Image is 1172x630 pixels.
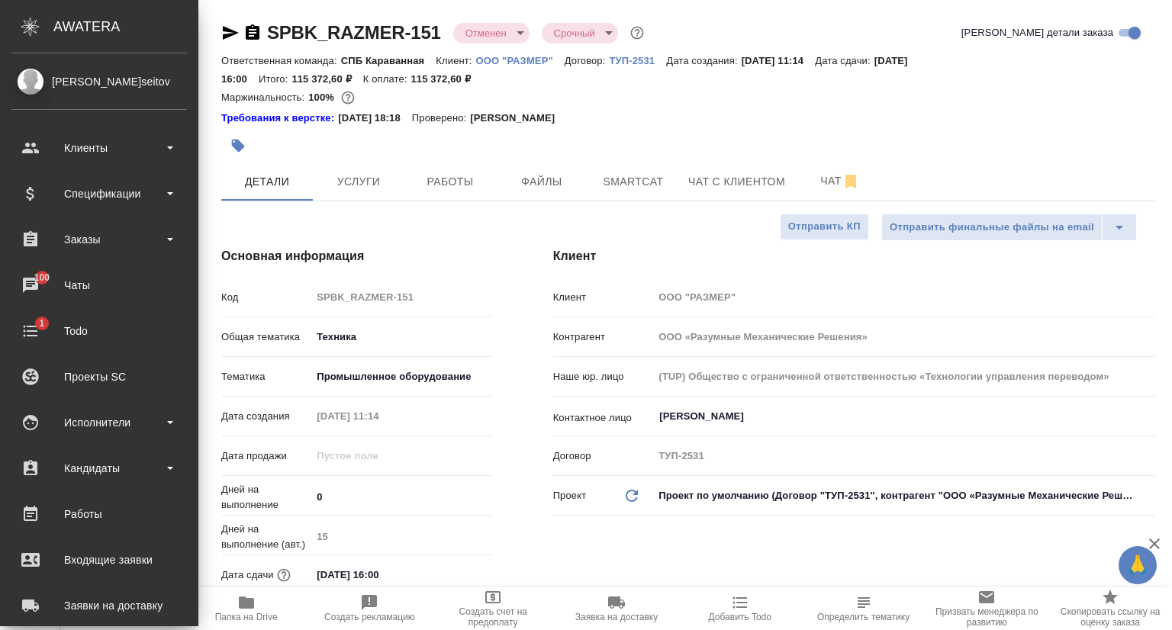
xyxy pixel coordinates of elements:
[4,495,195,533] a: Работы
[553,448,654,464] p: Договор
[4,266,195,304] a: 100Чаты
[4,587,195,625] a: Заявки на доставку
[221,111,338,126] a: Требования к верстке:
[553,410,654,426] p: Контактное лицо
[476,55,565,66] p: ООО "РАЗМЕР"
[311,405,445,427] input: Пустое поле
[322,172,395,191] span: Услуги
[1147,415,1150,418] button: Open
[221,247,492,265] h4: Основная информация
[553,488,587,503] p: Проект
[803,172,877,191] span: Чат
[1058,606,1163,628] span: Скопировать ссылку на оценку заказа
[453,23,530,43] div: Отменен
[553,247,1155,265] h4: Клиент
[961,25,1113,40] span: [PERSON_NAME] детали заказа
[221,290,311,305] p: Код
[505,172,578,191] span: Файлы
[881,214,1103,241] button: Отправить финальные файлы на email
[243,24,262,42] button: Скопировать ссылку
[53,11,198,42] div: AWATERA
[311,364,491,390] div: Промышленное оборудование
[221,482,311,513] p: Дней на выполнение
[324,612,415,622] span: Создать рекламацию
[267,22,441,43] a: SPBK_RAZMER-151
[311,486,491,508] input: ✎ Введи что-нибудь
[311,286,491,308] input: Пустое поле
[311,564,445,586] input: ✎ Введи что-нибудь
[11,548,187,571] div: Входящие заявки
[780,214,869,240] button: Отправить КП
[461,27,511,40] button: Отменен
[553,369,654,384] p: Наше юр. лицо
[934,606,1039,628] span: Призвать менеджера по развитию
[363,73,411,85] p: К оплате:
[341,55,436,66] p: СПБ Караванная
[221,448,311,464] p: Дата продажи
[802,587,926,630] button: Определить тематику
[221,24,240,42] button: Скопировать ссылку для ЯМессенджера
[11,457,187,480] div: Кандидаты
[411,73,481,85] p: 115 372,60 ₽
[221,92,308,103] p: Маржинальность:
[653,326,1155,348] input: Пустое поле
[221,369,311,384] p: Тематика
[881,214,1137,241] div: split button
[678,587,802,630] button: Добавить Todo
[4,541,195,579] a: Входящие заявки
[338,111,412,126] p: [DATE] 18:18
[11,320,187,342] div: Todo
[549,27,600,40] button: Срочный
[436,55,475,66] p: Клиент:
[308,92,338,103] p: 100%
[11,594,187,617] div: Заявки на доставку
[440,606,546,628] span: Создать счет на предоплату
[11,411,187,434] div: Исполнители
[11,274,187,297] div: Чаты
[11,182,187,205] div: Спецификации
[259,73,291,85] p: Итого:
[553,329,654,345] p: Контрагент
[742,55,816,66] p: [DATE] 11:14
[565,55,610,66] p: Договор:
[11,73,187,90] div: [PERSON_NAME]seitov
[311,324,491,350] div: Техника
[542,23,618,43] div: Отменен
[311,445,445,467] input: Пустое поле
[412,111,471,126] p: Проверено:
[221,111,338,126] div: Нажми, чтобы открыть папку с инструкцией
[925,587,1048,630] button: Призвать менеджера по развитию
[788,218,861,236] span: Отправить КП
[221,329,311,345] p: Общая тематика
[653,483,1155,509] div: Проект по умолчанию (Договор "ТУП-2531", контрагент "ООО «Разумные Механические Решения» ")
[11,228,187,251] div: Заказы
[230,172,304,191] span: Детали
[575,612,658,622] span: Заявка на доставку
[688,172,785,191] span: Чат с клиентом
[308,587,432,630] button: Создать рекламацию
[185,587,308,630] button: Папка на Drive
[221,129,255,162] button: Добавить тэг
[553,290,654,305] p: Клиент
[291,73,362,85] p: 115 372,60 ₽
[597,172,670,191] span: Smartcat
[609,53,666,66] a: ТУП-2531
[338,88,358,108] button: 0.00 RUB;
[817,612,910,622] span: Определить тематику
[627,23,647,43] button: Доп статусы указывают на важность/срочность заказа
[215,612,278,622] span: Папка на Drive
[1125,549,1151,581] span: 🙏
[11,365,187,388] div: Проекты SC
[609,55,666,66] p: ТУП-2531
[11,503,187,526] div: Работы
[4,312,195,350] a: 1Todo
[1119,546,1157,584] button: 🙏
[274,565,294,585] button: Если добавить услуги и заполнить их объемом, то дата рассчитается автоматически
[414,172,487,191] span: Работы
[25,270,60,285] span: 100
[842,172,860,191] svg: Отписаться
[11,137,187,159] div: Клиенты
[221,522,311,552] p: Дней на выполнение (авт.)
[221,409,311,424] p: Дата создания
[666,55,741,66] p: Дата создания:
